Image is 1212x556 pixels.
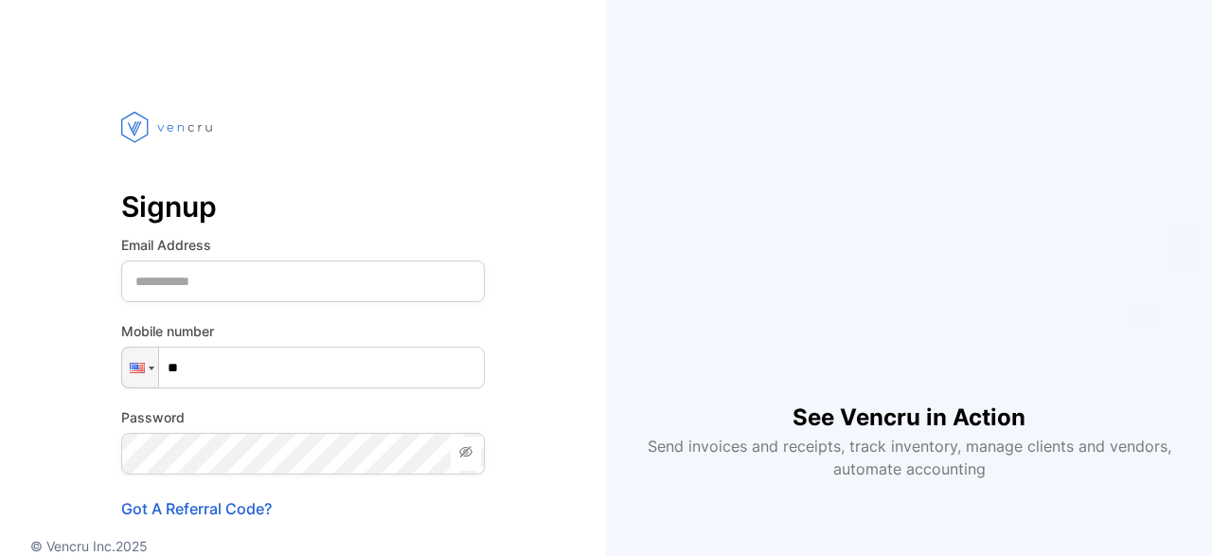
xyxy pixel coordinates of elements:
iframe: YouTube video player [667,76,1151,370]
h1: See Vencru in Action [793,370,1025,435]
img: vencru logo [121,76,216,178]
label: Email Address [121,235,485,255]
p: Got A Referral Code? [121,497,485,520]
div: United States: + 1 [122,348,158,387]
p: Send invoices and receipts, track inventory, manage clients and vendors, automate accounting [636,435,1182,480]
label: Mobile number [121,321,485,341]
label: Password [121,407,485,427]
p: Signup [121,184,485,229]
